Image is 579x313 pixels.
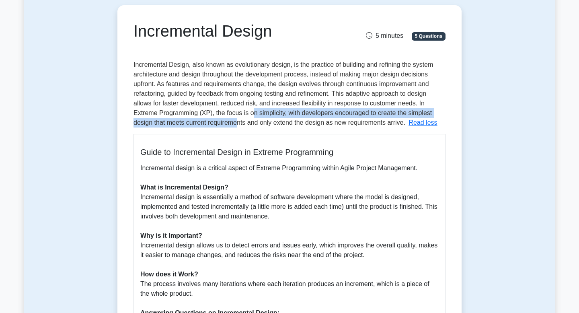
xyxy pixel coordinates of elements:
h1: Incremental Design [133,21,338,41]
span: 5 minutes [366,32,403,39]
button: Read less [409,118,437,128]
h5: Guide to Incremental Design in Extreme Programming [140,147,439,157]
b: Why is it Important? [140,232,202,239]
span: 5 Questions [412,32,446,40]
b: How does it Work? [140,271,198,278]
b: What is Incremental Design? [140,184,228,191]
span: Incremental Design, also known as evolutionary design, is the practice of building and refining t... [133,61,433,126]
